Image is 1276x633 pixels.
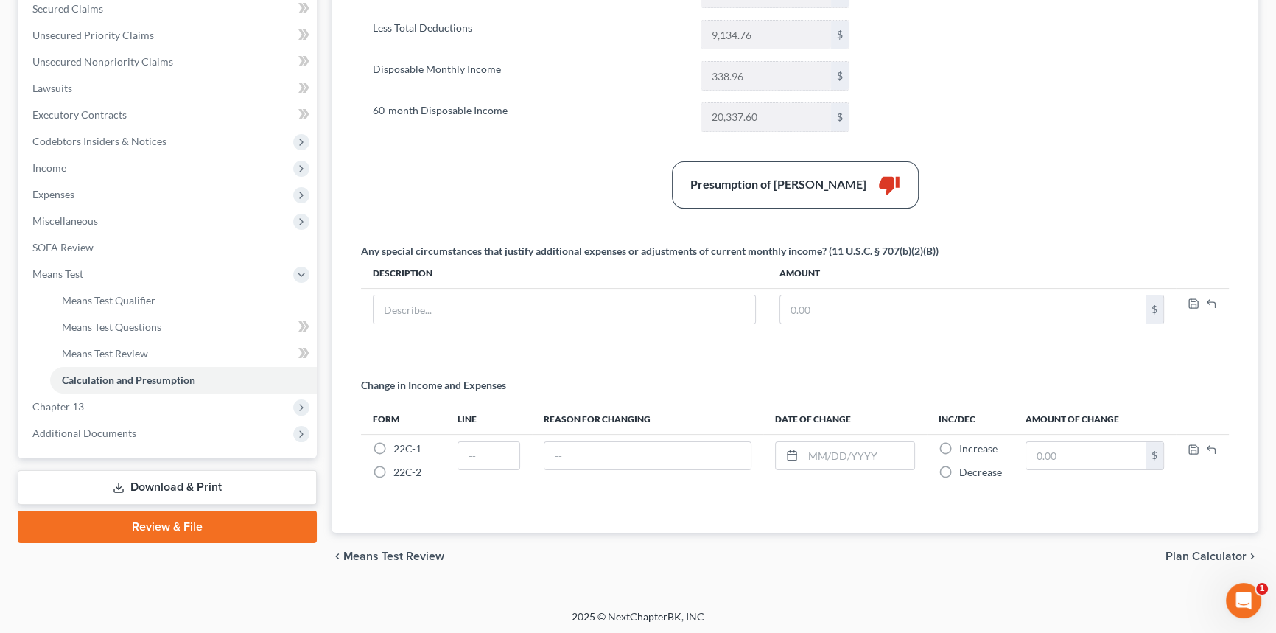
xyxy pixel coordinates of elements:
[1014,405,1176,434] th: Amount of Change
[332,550,343,562] i: chevron_left
[831,21,849,49] div: $
[32,2,103,15] span: Secured Claims
[1165,550,1258,562] button: Plan Calculator chevron_right
[1226,583,1261,618] iframe: Intercom live chat
[361,259,768,288] th: Description
[332,550,444,562] button: chevron_left Means Test Review
[532,405,764,434] th: Reason for Changing
[1256,583,1268,595] span: 1
[365,102,693,132] label: 60-month Disposable Income
[458,442,519,470] input: --
[361,405,446,434] th: Form
[32,82,72,94] span: Lawsuits
[62,321,161,333] span: Means Test Questions
[32,241,94,253] span: SOFA Review
[701,62,831,90] input: 0.00
[544,442,751,470] input: --
[32,55,173,68] span: Unsecured Nonpriority Claims
[1026,442,1146,470] input: 0.00
[1165,550,1247,562] span: Plan Calculator
[959,442,998,455] span: Increase
[959,466,1002,478] span: Decrease
[393,466,421,478] span: 22C-2
[62,294,155,307] span: Means Test Qualifier
[21,22,317,49] a: Unsecured Priority Claims
[62,347,148,360] span: Means Test Review
[393,442,421,455] span: 22C-1
[50,367,317,394] a: Calculation and Presumption
[21,75,317,102] a: Lawsuits
[62,374,195,386] span: Calculation and Presumption
[32,267,83,280] span: Means Test
[374,295,755,324] input: Describe...
[32,29,154,41] span: Unsecured Priority Claims
[18,511,317,543] a: Review & File
[21,234,317,261] a: SOFA Review
[927,405,1014,434] th: Inc/Dec
[1247,550,1258,562] i: chevron_right
[701,21,831,49] input: 0.00
[21,102,317,128] a: Executory Contracts
[32,427,136,439] span: Additional Documents
[1146,442,1163,470] div: $
[365,20,693,49] label: Less Total Deductions
[831,103,849,131] div: $
[32,214,98,227] span: Miscellaneous
[831,62,849,90] div: $
[768,259,1176,288] th: Amount
[780,295,1146,324] input: 0.00
[343,550,444,562] span: Means Test Review
[690,176,866,193] div: Presumption of [PERSON_NAME]
[32,400,84,413] span: Chapter 13
[32,135,166,147] span: Codebtors Insiders & Notices
[50,287,317,314] a: Means Test Qualifier
[32,161,66,174] span: Income
[1146,295,1163,324] div: $
[50,340,317,367] a: Means Test Review
[361,244,939,259] div: Any special circumstances that justify additional expenses or adjustments of current monthly inco...
[878,174,900,196] i: thumb_down
[32,108,127,121] span: Executory Contracts
[365,61,693,91] label: Disposable Monthly Income
[361,378,506,393] p: Change in Income and Expenses
[50,314,317,340] a: Means Test Questions
[701,103,831,131] input: 0.00
[18,470,317,505] a: Download & Print
[21,49,317,75] a: Unsecured Nonpriority Claims
[446,405,532,434] th: Line
[803,442,914,470] input: MM/DD/YYYY
[32,188,74,200] span: Expenses
[763,405,927,434] th: Date of Change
